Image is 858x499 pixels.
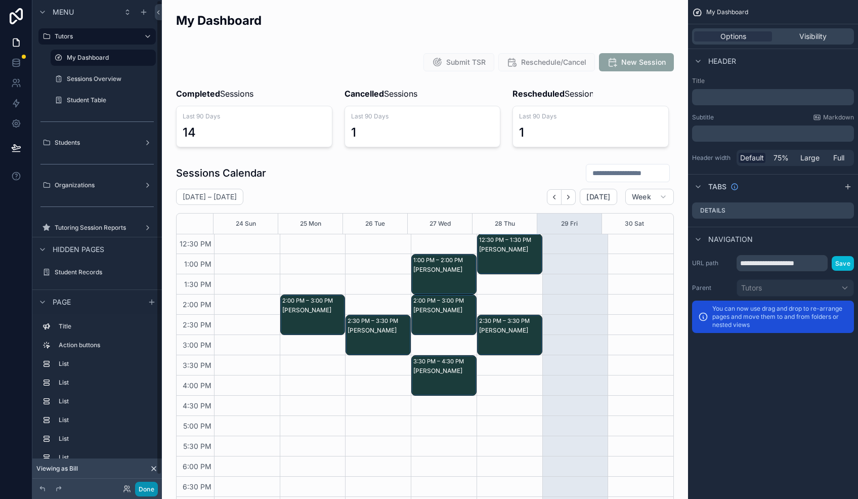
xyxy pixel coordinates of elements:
[55,268,154,276] label: Student Records
[799,31,827,41] span: Visibility
[51,71,156,87] a: Sessions Overview
[800,153,820,163] span: Large
[55,139,140,147] label: Students
[38,28,156,45] a: Tutors
[833,153,844,163] span: Full
[700,206,725,215] label: Details
[59,360,152,368] label: List
[38,220,156,236] a: Tutoring Session Reports
[53,244,104,255] span: Hidden pages
[712,305,848,329] p: You can now use drag and drop to re-arrange pages and move them to and from folders or nested views
[135,482,158,496] button: Done
[740,153,764,163] span: Default
[832,256,854,271] button: Save
[59,397,152,405] label: List
[692,259,733,267] label: URL path
[692,154,733,162] label: Header width
[708,182,726,192] span: Tabs
[67,96,154,104] label: Student Table
[708,234,753,244] span: Navigation
[53,297,71,307] span: Page
[59,416,152,424] label: List
[38,264,156,280] a: Student Records
[59,322,152,330] label: Title
[38,135,156,151] a: Students
[813,113,854,121] a: Markdown
[720,31,746,41] span: Options
[51,50,156,66] a: My Dashboard
[741,283,762,293] span: Tutors
[692,77,854,85] label: Title
[708,56,736,66] span: Header
[692,126,854,142] div: scrollable content
[51,92,156,108] a: Student Table
[774,153,789,163] span: 75%
[706,8,748,16] span: My Dashboard
[55,224,140,232] label: Tutoring Session Reports
[823,113,854,121] span: Markdown
[692,284,733,292] label: Parent
[59,435,152,443] label: List
[55,32,136,40] label: Tutors
[53,7,74,17] span: Menu
[59,379,152,387] label: List
[36,465,78,473] span: Viewing as Bill
[67,75,154,83] label: Sessions Overview
[55,181,140,189] label: Organizations
[32,314,162,476] div: scrollable content
[67,54,150,62] label: My Dashboard
[737,279,854,297] button: Tutors
[692,113,714,121] label: Subtitle
[38,177,156,193] a: Organizations
[692,89,854,105] div: scrollable content
[59,453,152,462] label: List
[59,341,152,349] label: Action buttons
